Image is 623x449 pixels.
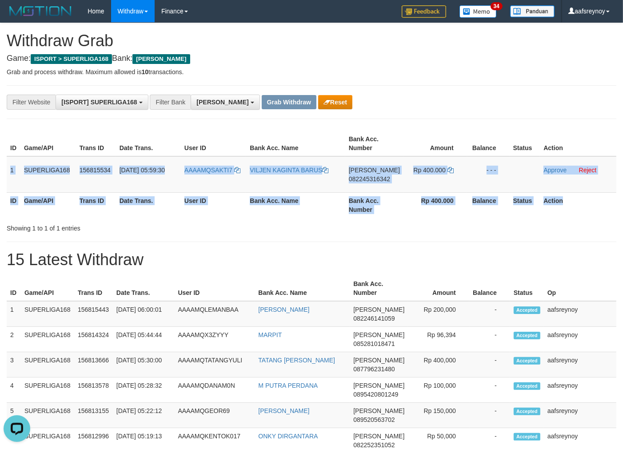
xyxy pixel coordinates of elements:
[579,167,597,174] a: Reject
[540,192,616,218] th: Action
[353,441,395,449] span: Copy 082252351052 to clipboard
[250,167,328,174] a: VILJEN KAGINTA BARUS
[544,377,616,403] td: aafsreynoy
[20,192,76,218] th: Game/API
[408,276,469,301] th: Amount
[262,95,316,109] button: Grab Withdraw
[258,306,309,313] a: [PERSON_NAME]
[150,95,191,110] div: Filter Bank
[4,4,30,30] button: Open LiveChat chat widget
[7,403,21,428] td: 5
[174,276,255,301] th: User ID
[20,131,76,156] th: Game/API
[510,5,555,17] img: panduan.png
[353,382,404,389] span: [PERSON_NAME]
[353,357,404,364] span: [PERSON_NAME]
[7,377,21,403] td: 4
[258,357,335,364] a: TATANG [PERSON_NAME]
[349,175,390,183] span: Copy 082245316342 to clipboard
[21,377,74,403] td: SUPERLIGA168
[469,403,510,428] td: -
[353,340,395,347] span: Copy 085281018471 to clipboard
[349,167,400,174] span: [PERSON_NAME]
[113,276,175,301] th: Date Trans.
[76,131,116,156] th: Trans ID
[7,54,616,63] h4: Game: Bank:
[113,352,175,377] td: [DATE] 05:30:00
[61,99,137,106] span: [ISPORT] SUPERLIGA168
[408,352,469,377] td: Rp 400,000
[116,131,181,156] th: Date Trans.
[7,301,21,327] td: 1
[467,156,510,193] td: - - -
[113,327,175,352] td: [DATE] 05:44:44
[467,131,510,156] th: Balance
[514,357,540,365] span: Accepted
[174,403,255,428] td: AAAAMQGEOR69
[255,276,350,301] th: Bank Acc. Name
[514,382,540,390] span: Accepted
[196,99,248,106] span: [PERSON_NAME]
[544,352,616,377] td: aafsreynoy
[7,276,21,301] th: ID
[514,408,540,415] span: Accepted
[246,192,345,218] th: Bank Acc. Name
[120,167,165,174] span: [DATE] 05:59:30
[353,433,404,440] span: [PERSON_NAME]
[350,276,408,301] th: Bank Acc. Number
[544,327,616,352] td: aafsreynoy
[20,156,76,193] td: SUPERLIGA168
[510,131,540,156] th: Status
[21,276,74,301] th: Game/API
[181,131,246,156] th: User ID
[510,192,540,218] th: Status
[353,306,404,313] span: [PERSON_NAME]
[408,403,469,428] td: Rp 150,000
[191,95,260,110] button: [PERSON_NAME]
[184,167,240,174] a: AAAAMQSAKTI7
[510,276,544,301] th: Status
[258,331,282,338] a: MARPIT
[469,301,510,327] td: -
[76,192,116,218] th: Trans ID
[514,332,540,339] span: Accepted
[543,167,567,174] a: Approve
[116,192,181,218] th: Date Trans.
[7,327,21,352] td: 2
[74,327,113,352] td: 156814324
[181,192,246,218] th: User ID
[403,192,467,218] th: Rp 400.000
[467,192,510,218] th: Balance
[408,327,469,352] td: Rp 96,394
[21,352,74,377] td: SUPERLIGA168
[7,131,20,156] th: ID
[345,192,403,218] th: Bank Acc. Number
[408,377,469,403] td: Rp 100,000
[21,301,74,327] td: SUPERLIGA168
[459,5,497,18] img: Button%20Memo.svg
[174,352,255,377] td: AAAAMQTATANGYULI
[353,407,404,414] span: [PERSON_NAME]
[7,68,616,76] p: Grab and process withdraw. Maximum allowed is transactions.
[132,54,190,64] span: [PERSON_NAME]
[491,2,503,10] span: 34
[469,352,510,377] td: -
[7,156,20,193] td: 1
[353,391,398,398] span: Copy 0895420801249 to clipboard
[353,331,404,338] span: [PERSON_NAME]
[74,301,113,327] td: 156815443
[403,131,467,156] th: Amount
[353,416,395,423] span: Copy 089520563702 to clipboard
[318,95,352,109] button: Reset
[74,377,113,403] td: 156813578
[7,4,74,18] img: MOTION_logo.png
[544,276,616,301] th: Op
[113,377,175,403] td: [DATE] 05:28:32
[31,54,112,64] span: ISPORT > SUPERLIGA168
[74,403,113,428] td: 156813155
[56,95,148,110] button: [ISPORT] SUPERLIGA168
[258,433,318,440] a: ONKY DIRGANTARA
[184,167,232,174] span: AAAAMQSAKTI7
[402,5,446,18] img: Feedback.jpg
[544,301,616,327] td: aafsreynoy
